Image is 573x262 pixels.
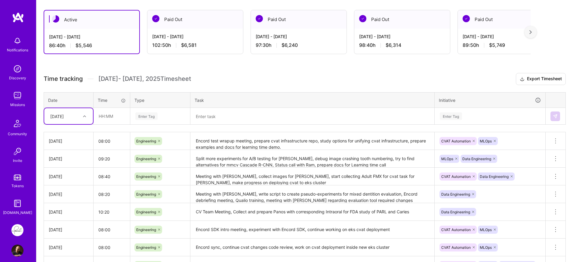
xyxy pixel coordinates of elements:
[94,186,130,202] input: HH:MM
[98,97,126,103] div: Time
[152,42,238,48] div: 102:50 h
[136,227,156,232] span: Engineering
[480,139,492,143] span: MLOps
[463,15,470,22] img: Paid Out
[136,174,156,179] span: Engineering
[191,151,434,167] textarea: Split more experiments for A/B testing for [PERSON_NAME], debug image crashing tooth numbering, t...
[49,173,88,180] div: [DATE]
[359,42,445,48] div: 98:40 h
[520,76,525,82] i: icon Download
[152,15,159,22] img: Paid Out
[94,108,130,124] input: HH:MM
[11,245,23,257] img: User Avatar
[458,10,553,29] div: Paid Out
[136,139,156,143] span: Engineering
[8,131,27,137] div: Community
[75,42,92,49] span: $5,546
[359,15,366,22] img: Paid Out
[44,92,94,108] th: Date
[462,157,491,161] span: Data Engineering
[10,245,25,257] a: User Avatar
[94,204,130,220] input: HH:MM
[13,157,22,164] div: Invite
[10,116,25,131] img: Community
[136,245,156,250] span: Engineering
[529,30,532,34] img: right
[49,227,88,233] div: [DATE]
[12,12,24,23] img: logo
[11,63,23,75] img: discovery
[10,102,25,108] div: Missions
[441,139,471,143] span: CVAT Automation
[191,221,434,238] textarea: Encord SDK intro meeting, experiment with Encord SDK, continue working on eks cvat deployment
[49,42,134,49] div: 86:40 h
[256,33,342,40] div: [DATE] - [DATE]
[251,10,347,29] div: Paid Out
[49,34,134,40] div: [DATE] - [DATE]
[256,15,263,22] img: Paid Out
[83,115,86,118] i: icon Chevron
[44,75,83,83] span: Time tracking
[136,157,156,161] span: Engineering
[11,197,23,209] img: guide book
[136,210,156,214] span: Engineering
[3,209,32,216] div: [DOMAIN_NAME]
[191,204,434,220] textarea: CV Team Meeting, Collect and prepare Panos with corresponding Intraoral for FDA study of PARL and...
[11,224,23,236] img: Pearl: ML Engineering Team
[441,192,470,196] span: Data Engineering
[256,42,342,48] div: 97:30 h
[98,75,191,83] span: [DATE] - [DATE] , 2025 Timesheet
[441,210,470,214] span: Data Engineering
[49,209,88,215] div: [DATE]
[49,244,88,251] div: [DATE]
[441,174,471,179] span: CVAT Automation
[130,92,190,108] th: Type
[440,111,462,121] div: Enter Tag
[386,42,401,48] span: $6,314
[439,97,541,104] div: Initiative
[50,113,64,119] div: [DATE]
[49,138,88,144] div: [DATE]
[181,42,197,48] span: $6,581
[49,191,88,197] div: [DATE]
[9,75,26,81] div: Discovery
[463,42,549,48] div: 89:50 h
[359,33,445,40] div: [DATE] - [DATE]
[480,174,509,179] span: Data Engineering
[441,157,453,161] span: MLOps
[191,168,434,185] textarea: Meeting with [PERSON_NAME], collect images for [PERSON_NAME], start collecting Adult FMX for cvat...
[147,10,243,29] div: Paid Out
[489,42,505,48] span: $5,749
[282,42,298,48] span: $6,240
[191,239,434,256] textarea: Encord sync, continue cvat changes code review, work on cvat deployment inside new eks cluster
[44,11,139,29] div: Active
[10,224,25,236] a: Pearl: ML Engineering Team
[94,222,130,238] input: HH:MM
[135,111,158,121] div: Enter Tag
[11,90,23,102] img: teamwork
[11,183,24,189] div: Tokens
[441,227,471,232] span: CVAT Automation
[11,145,23,157] img: Invite
[553,114,558,119] img: Submit
[480,227,492,232] span: MLOps
[52,15,59,23] img: Active
[49,156,88,162] div: [DATE]
[94,239,130,255] input: HH:MM
[191,133,434,149] textarea: Encord test wrapup meeting, prepare cvat infrastructure repo, study options for unifying cvat inf...
[354,10,450,29] div: Paid Out
[463,33,549,40] div: [DATE] - [DATE]
[11,35,23,47] img: bell
[7,47,28,53] div: Notifications
[14,175,21,180] img: tokens
[94,169,130,184] input: HH:MM
[152,33,238,40] div: [DATE] - [DATE]
[191,186,434,203] textarea: Meeting with [PERSON_NAME], write script to create pseudo-experiments for mixed dentition evaluat...
[136,192,156,196] span: Engineering
[516,73,566,85] button: Export Timesheet
[94,133,130,149] input: HH:MM
[94,151,130,167] input: HH:MM
[480,245,492,250] span: MLOps
[190,92,435,108] th: Task
[441,245,471,250] span: CVAT Automation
